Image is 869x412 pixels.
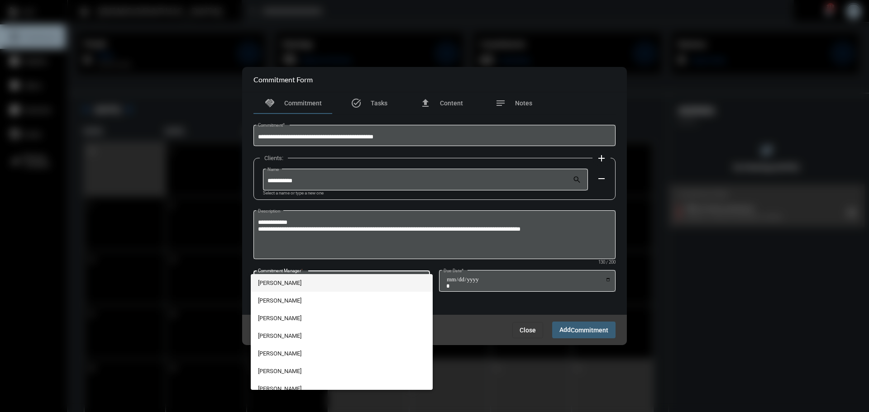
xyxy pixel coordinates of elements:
[258,345,426,362] span: [PERSON_NAME]
[258,274,426,292] span: [PERSON_NAME]
[258,309,426,327] span: [PERSON_NAME]
[258,327,426,345] span: [PERSON_NAME]
[258,362,426,380] span: [PERSON_NAME]
[258,380,426,398] span: [PERSON_NAME]
[258,292,426,309] span: [PERSON_NAME]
